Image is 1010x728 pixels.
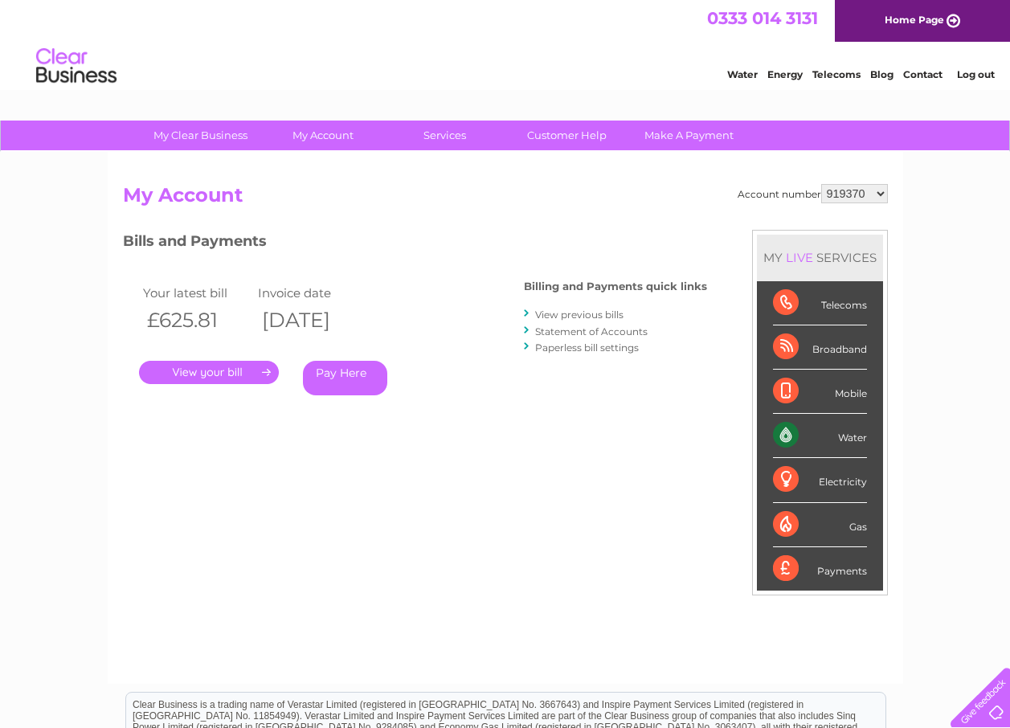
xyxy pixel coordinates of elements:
div: Water [773,414,867,458]
a: Services [378,121,511,150]
td: Your latest bill [139,282,255,304]
a: Paperless bill settings [535,342,639,354]
img: logo.png [35,42,117,91]
a: Log out [957,68,995,80]
a: Telecoms [812,68,861,80]
div: Account number [738,184,888,203]
h4: Billing and Payments quick links [524,280,707,292]
div: Payments [773,547,867,591]
div: Telecoms [773,281,867,325]
a: My Account [256,121,389,150]
div: Mobile [773,370,867,414]
a: Customer Help [501,121,633,150]
div: Electricity [773,458,867,502]
a: 0333 014 3131 [707,8,818,28]
a: Water [727,68,758,80]
a: View previous bills [535,309,624,321]
th: £625.81 [139,304,255,337]
td: Invoice date [254,282,370,304]
a: Blog [870,68,893,80]
a: Energy [767,68,803,80]
a: Statement of Accounts [535,325,648,337]
div: LIVE [783,250,816,265]
th: [DATE] [254,304,370,337]
div: MY SERVICES [757,235,883,280]
div: Clear Business is a trading name of Verastar Limited (registered in [GEOGRAPHIC_DATA] No. 3667643... [126,9,885,78]
a: Contact [903,68,943,80]
h3: Bills and Payments [123,230,707,258]
div: Gas [773,503,867,547]
a: Pay Here [303,361,387,395]
div: Broadband [773,325,867,370]
a: . [139,361,279,384]
h2: My Account [123,184,888,215]
a: Make A Payment [623,121,755,150]
a: My Clear Business [134,121,267,150]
